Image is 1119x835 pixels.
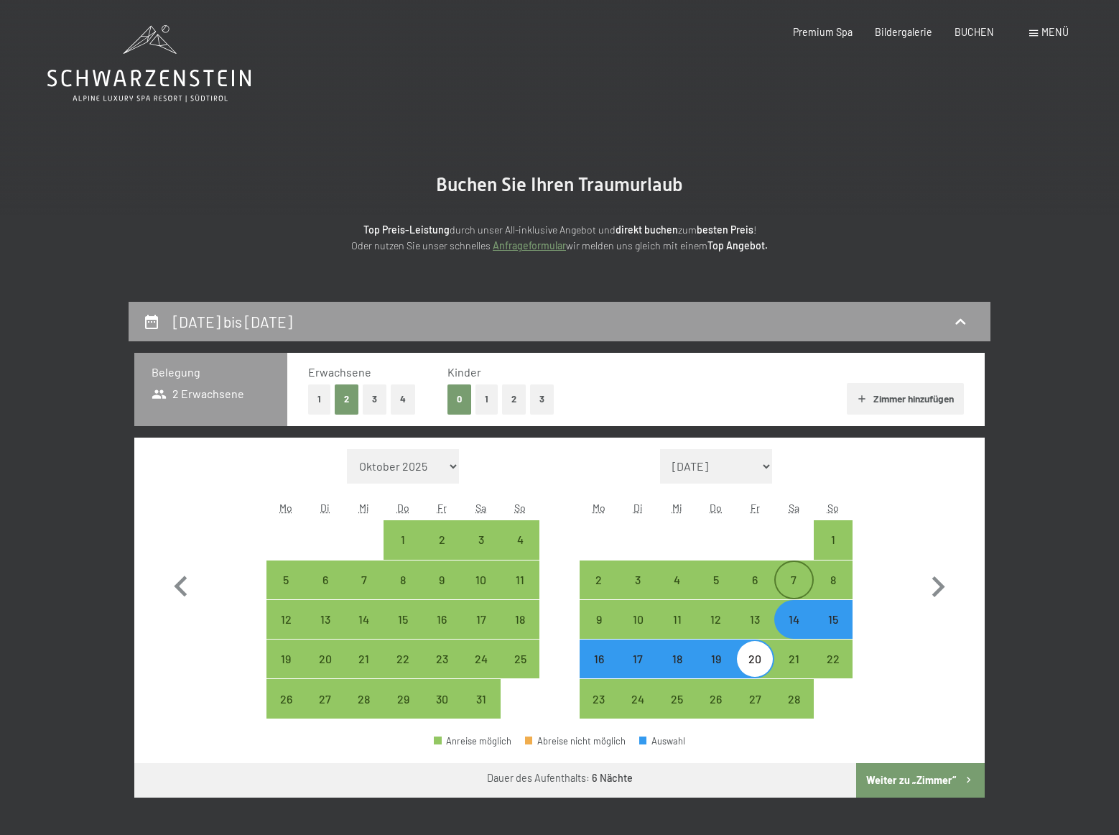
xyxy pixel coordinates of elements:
div: 2 [424,534,460,570]
div: Anreise möglich [735,600,774,639]
div: Anreise möglich [384,679,422,718]
div: Tue Jan 06 2026 [305,560,344,599]
div: Anreise möglich [305,560,344,599]
div: Anreise möglich [305,679,344,718]
abbr: Samstag [475,502,486,514]
div: Tue Feb 10 2026 [618,600,657,639]
div: Anreise möglich [697,640,735,678]
div: 18 [502,614,538,650]
div: Wed Jan 14 2026 [345,600,384,639]
button: 1 [308,384,330,414]
div: 1 [815,534,851,570]
abbr: Donnerstag [710,502,722,514]
div: 16 [581,653,617,689]
div: Anreise möglich [697,679,735,718]
div: Thu Feb 05 2026 [697,560,735,599]
div: Anreise möglich [266,600,305,639]
div: 11 [502,574,538,610]
div: Anreise möglich [735,560,774,599]
div: Anreise möglich [422,520,461,559]
div: Sat Feb 14 2026 [774,600,813,639]
div: Fri Jan 23 2026 [422,640,461,678]
abbr: Mittwoch [672,502,682,514]
div: 1 [385,534,421,570]
div: 14 [776,614,812,650]
div: Anreise möglich [774,640,813,678]
span: Bildergalerie [875,26,932,38]
div: Auswahl [639,737,685,746]
div: Fri Jan 09 2026 [422,560,461,599]
div: Anreise möglich [266,679,305,718]
div: 12 [268,614,304,650]
button: Weiter zu „Zimmer“ [856,763,985,798]
div: 11 [659,614,695,650]
div: Anreise möglich [345,560,384,599]
div: Dauer des Aufenthalts: [487,771,633,785]
a: Premium Spa [793,26,853,38]
div: 25 [502,653,538,689]
div: 5 [268,574,304,610]
div: Anreise möglich [697,600,735,639]
span: 2 Erwachsene [152,386,244,402]
div: Sat Jan 17 2026 [462,600,501,639]
button: 2 [502,384,526,414]
button: Vorheriger Monat [160,449,202,719]
div: Anreise möglich [462,679,501,718]
div: Anreise möglich [422,560,461,599]
div: Anreise möglich [814,640,853,678]
div: Thu Feb 26 2026 [697,679,735,718]
button: 2 [335,384,358,414]
div: Anreise möglich [384,520,422,559]
div: Anreise möglich [657,600,696,639]
strong: direkt buchen [616,223,678,236]
div: Anreise möglich [305,600,344,639]
abbr: Montag [593,502,605,514]
div: 23 [581,693,617,729]
div: 29 [385,693,421,729]
div: Sun Jan 18 2026 [501,600,539,639]
div: Wed Jan 21 2026 [345,640,384,678]
div: 7 [346,574,382,610]
div: Anreise möglich [618,600,657,639]
div: 13 [737,614,773,650]
div: 7 [776,574,812,610]
div: Sun Feb 22 2026 [814,640,853,678]
div: 26 [698,693,734,729]
div: 21 [346,653,382,689]
div: 21 [776,653,812,689]
div: 15 [385,614,421,650]
div: 9 [424,574,460,610]
div: 5 [698,574,734,610]
b: 6 Nächte [592,772,633,784]
div: Anreise möglich [814,560,853,599]
div: Anreise möglich [735,679,774,718]
div: Thu Jan 08 2026 [384,560,422,599]
div: Anreise möglich [774,600,813,639]
div: Anreise möglich [501,640,539,678]
div: Thu Jan 01 2026 [384,520,422,559]
div: Anreise möglich [422,640,461,678]
div: Tue Jan 20 2026 [305,640,344,678]
div: Fri Feb 27 2026 [735,679,774,718]
div: Anreise möglich [422,600,461,639]
div: Anreise möglich [735,640,774,678]
div: 10 [463,574,499,610]
div: Sat Feb 07 2026 [774,560,813,599]
div: 2 [581,574,617,610]
div: 15 [815,614,851,650]
div: 8 [815,574,851,610]
div: Sat Feb 28 2026 [774,679,813,718]
div: Fri Jan 02 2026 [422,520,461,559]
div: Anreise möglich [618,560,657,599]
abbr: Donnerstag [397,502,409,514]
div: Wed Feb 04 2026 [657,560,696,599]
div: Mon Feb 16 2026 [580,640,618,678]
div: Thu Jan 22 2026 [384,640,422,678]
div: 8 [385,574,421,610]
div: Anreise möglich [345,640,384,678]
span: Menü [1041,26,1069,38]
abbr: Sonntag [827,502,839,514]
abbr: Dienstag [320,502,330,514]
div: Anreise möglich [774,679,813,718]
